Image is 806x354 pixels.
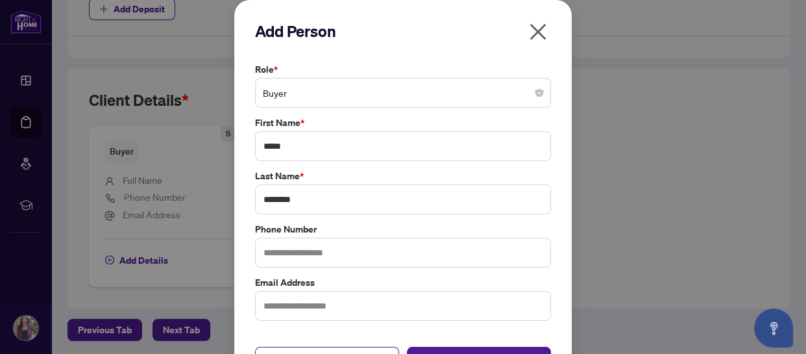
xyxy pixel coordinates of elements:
label: Phone Number [255,222,551,236]
label: First Name [255,116,551,130]
label: Role [255,62,551,77]
span: Buyer [263,81,543,105]
span: close [528,21,548,42]
span: close-circle [535,89,543,97]
label: Email Address [255,275,551,290]
h2: Add Person [255,21,551,42]
label: Last Name [255,169,551,183]
button: Open asap [754,309,793,348]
